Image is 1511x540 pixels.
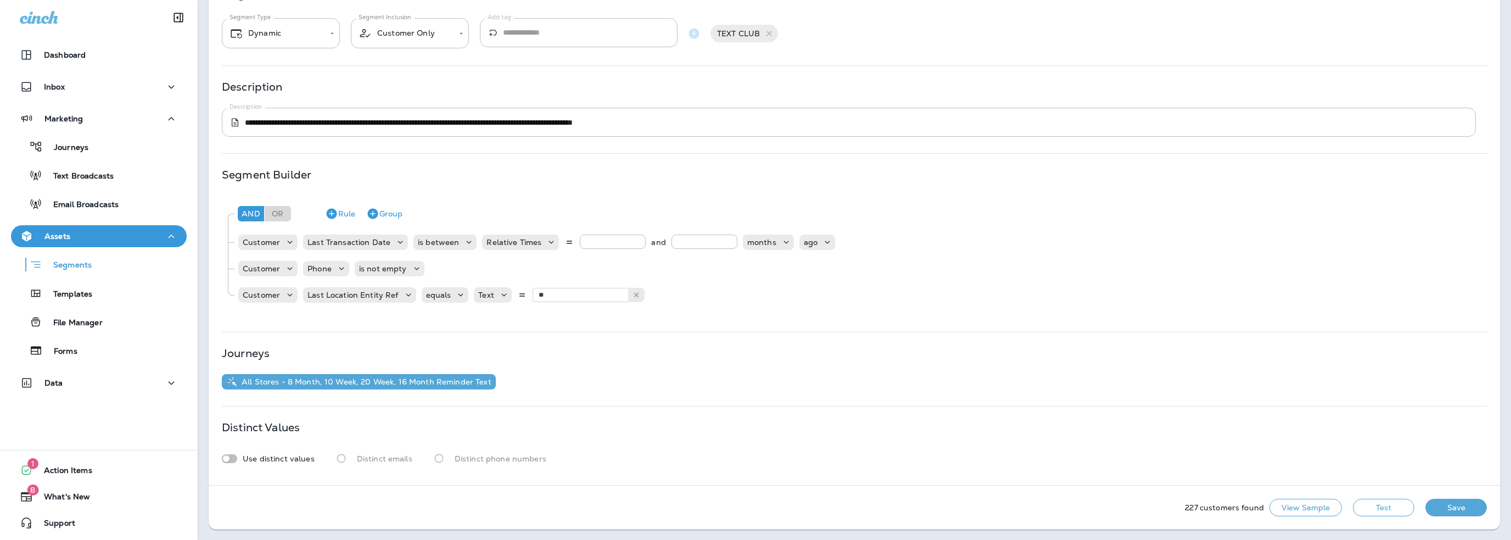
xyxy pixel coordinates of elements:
button: Assets [11,225,187,247]
button: 8What's New [11,486,187,508]
button: Segments [11,253,187,276]
p: Last Transaction Date [307,238,390,247]
p: Forms [43,347,77,357]
p: Email Broadcasts [42,200,119,210]
span: Action Items [33,466,92,479]
p: Description [222,82,283,91]
div: Dynamic [230,27,322,40]
button: All Stores - 8 Month, 10 Week, 20 Week, 16 Month Reminder Text [222,374,496,389]
button: Rule [321,205,360,222]
button: Journeys [11,135,187,158]
p: Journeys [43,143,88,153]
p: Phone [307,264,332,273]
span: 8 [27,485,38,496]
button: Templates [11,282,187,305]
p: Relative Times [486,238,541,247]
p: Inbox [44,82,65,91]
span: TEXT CLUB [710,29,766,38]
p: Segments [42,260,92,271]
span: Support [33,519,75,532]
p: Text Broadcasts [42,171,114,182]
span: 1 [27,458,38,469]
button: Forms [11,339,187,362]
button: Dashboard [11,44,187,66]
div: TEXT CLUB [710,25,778,42]
div: Customer Only [359,26,451,40]
p: Dashboard [44,51,86,59]
button: Data [11,372,187,394]
p: Text [478,291,494,299]
p: is between [418,238,459,247]
button: Inbox [11,76,187,98]
p: ago [804,238,818,247]
p: is not empty [359,264,407,273]
p: and [651,235,665,250]
button: Support [11,512,187,534]
p: months [747,238,776,247]
button: Save [1425,499,1487,516]
label: Description [230,103,262,111]
button: Collapse Sidebar [163,7,194,29]
label: Segment Type [230,13,271,21]
label: Segment Inclusion [359,13,411,21]
p: equals [426,291,451,299]
button: 1Action Items [11,459,187,481]
button: Text Broadcasts [11,164,187,187]
p: Marketing [44,114,83,123]
button: Group [362,205,407,222]
p: Customer [243,264,280,273]
button: View Sample [1269,499,1342,516]
p: Data [44,378,63,387]
button: File Manager [11,310,187,333]
p: Distinct emails [357,454,412,463]
div: And [238,206,264,221]
p: Assets [44,232,70,241]
p: Customer [243,291,280,299]
p: Last Location Entity Ref [307,291,398,299]
button: Test [1353,499,1414,516]
span: What's New [33,492,90,505]
div: Or [265,206,291,221]
p: Journeys [222,349,270,358]
p: File Manager [42,318,103,329]
p: Distinct phone numbers [455,454,546,463]
button: Marketing [11,108,187,130]
label: Add tag [488,13,511,21]
p: 227 customers found [1185,503,1264,512]
p: All Stores - 8 Month, 10 Week, 20 Week, 16 Month Reminder Text [237,377,491,386]
p: Segment Builder [222,170,311,179]
p: Templates [42,290,92,300]
p: Distinct Values [222,423,300,432]
button: Email Broadcasts [11,192,187,215]
p: Customer [243,238,280,247]
p: Use distinct values [243,454,315,463]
